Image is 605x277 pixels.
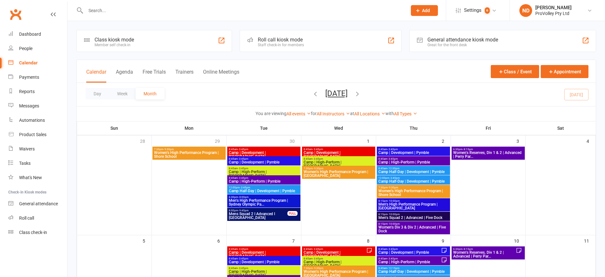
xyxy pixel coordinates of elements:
span: - 9:30pm [163,148,174,151]
span: 12:00pm [229,186,299,189]
span: 8:45am [378,157,449,160]
button: Week [109,88,136,99]
span: - 3:45pm [313,148,323,151]
span: Camp | Development | Pymble [229,260,299,264]
span: - 8:15pm [462,148,473,151]
div: 7 [292,235,301,246]
a: Payments [8,70,67,84]
a: Calendar [8,56,67,70]
div: General attendance kiosk mode [427,37,498,43]
a: General attendance kiosk mode [8,197,67,211]
th: Sat [526,121,596,135]
input: Search... [84,6,403,15]
a: All Types [394,111,417,116]
button: Month [136,88,165,99]
button: [DATE] [325,89,348,98]
div: Member self check-in [95,43,134,47]
div: General attendance [19,201,58,206]
th: Wed [301,121,376,135]
span: - 9:30pm [313,267,323,270]
span: 8:45am [229,177,299,179]
span: - 3:45pm [238,157,248,160]
a: Messages [8,99,67,113]
span: - 3:45pm [387,148,398,151]
span: Camp | Development | [GEOGRAPHIC_DATA] [303,251,366,258]
div: ProVolley Pty Ltd [535,11,572,16]
span: - 3:45pm [238,148,248,151]
a: Product Sales [8,128,67,142]
button: Appointment [541,65,588,78]
div: Messages [19,103,39,108]
span: - 9:30pm [313,167,323,170]
a: Roll call [8,211,67,225]
div: 2 [442,135,451,146]
div: Class kiosk mode [95,37,134,43]
span: 8:45am [229,157,299,160]
div: Waivers [19,146,35,151]
strong: You are viewing [256,111,286,116]
div: Staff check-in for members [258,43,304,47]
div: 30 [290,135,301,146]
span: Camp Half-Day | Development | Pymble [378,170,449,174]
div: Tasks [19,161,31,166]
span: Men's High Performance Program | [GEOGRAPHIC_DATA] [378,202,449,210]
span: 8:45am [378,167,449,170]
span: - 12:30pm [387,167,399,170]
span: - 10:00pm [388,200,400,202]
button: Day [86,88,109,99]
span: - 9:45pm [238,209,249,212]
div: 5 [143,235,151,246]
span: - 3:45pm [313,257,323,260]
span: 8:45am [303,248,366,251]
span: Women’s High Performance Program | [GEOGRAPHIC_DATA] [303,170,374,178]
span: Camp | High-Perform | [GEOGRAPHIC_DATA] [303,260,374,268]
span: 8:45am [229,248,299,251]
a: Reports [8,84,67,99]
span: Camp | High-Perform | Pymble [378,260,441,264]
th: Sun [77,121,152,135]
div: 8 [367,235,376,246]
div: 6 [217,235,226,246]
a: Tasks [8,156,67,171]
span: 8:45am [378,148,449,151]
span: - 3:45pm [387,257,398,260]
div: FULL [287,211,298,216]
span: - 3:45pm [387,157,398,160]
div: 3 [517,135,525,146]
button: Online Meetings [203,69,239,83]
span: 8:45am [229,148,299,151]
span: 12:00pm [378,177,449,179]
span: Men's High Performance Program | Sydney Olympic Pa... [229,199,299,206]
span: - 3:45pm [238,177,248,179]
span: Women’s High Performance Program | Shore School [154,151,224,158]
span: 8:45am [229,267,299,270]
a: Dashboard [8,27,67,41]
span: Add [422,8,430,13]
button: Class / Event [491,65,539,78]
span: 8:15pm [378,222,449,225]
span: Women’s High Performance Program | Shore School [378,189,449,197]
span: 8:15pm [378,213,449,216]
div: Class check-in [19,230,47,235]
span: Camp | High-Perform | Pymble [229,179,299,183]
a: People [8,41,67,56]
span: - 3:45pm [387,248,398,251]
strong: for [311,111,317,116]
span: - 8:00pm [238,196,249,199]
div: Great for the front desk [427,43,498,47]
span: 6:30pm [453,248,516,251]
span: 6:30pm [453,148,524,151]
a: All Locations [354,111,385,116]
span: Women's Reserves, Div 1 & 2 | Advanced | Perry Par... [453,151,524,158]
div: 28 [140,135,151,146]
button: Trainers [175,69,193,83]
a: All Instructors [317,111,350,116]
span: Camp | Development | Pymble [378,251,441,254]
span: 8:45am [303,148,374,151]
span: - 3:45pm [240,186,250,189]
a: Waivers [8,142,67,156]
span: - 9:30pm [388,186,398,189]
span: 7:30pm [154,148,224,151]
div: Product Sales [19,132,46,137]
span: - 3:45pm [313,248,323,251]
